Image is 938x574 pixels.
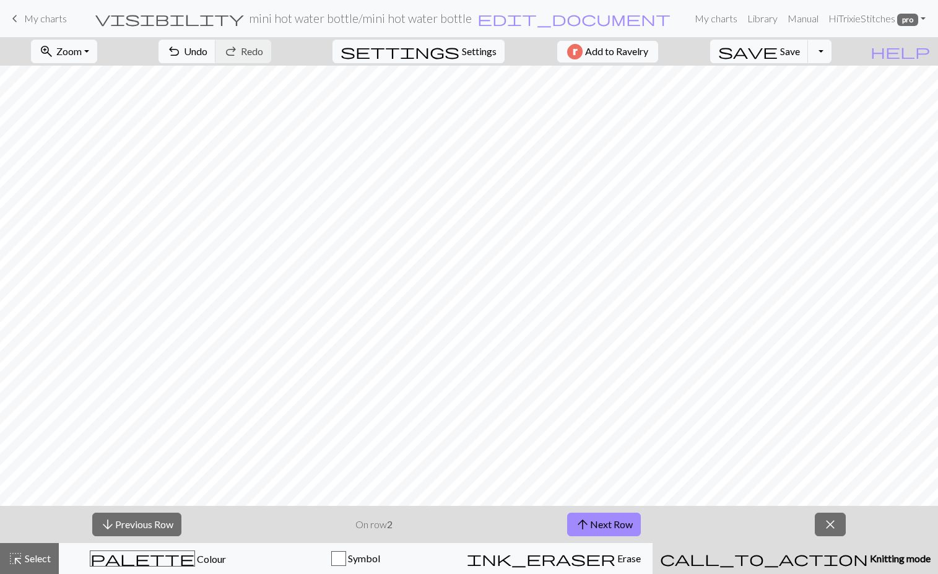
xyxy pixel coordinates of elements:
[184,45,207,57] span: Undo
[462,44,497,59] span: Settings
[92,513,181,536] button: Previous Row
[39,43,54,60] span: zoom_in
[467,550,615,567] span: ink_eraser
[897,14,918,26] span: pro
[56,45,82,57] span: Zoom
[742,6,783,31] a: Library
[167,43,181,60] span: undo
[90,550,194,567] span: palette
[8,550,23,567] span: highlight_alt
[195,553,226,565] span: Colour
[249,11,472,25] h2: mini hot water bottle / mini hot water bottle
[24,12,67,24] span: My charts
[7,10,22,27] span: keyboard_arrow_left
[159,40,216,63] button: Undo
[575,516,590,533] span: arrow_upward
[871,43,930,60] span: help
[615,552,641,564] span: Erase
[653,543,938,574] button: Knitting mode
[454,543,653,574] button: Erase
[23,552,51,564] span: Select
[355,517,393,532] p: On row
[257,543,455,574] button: Symbol
[341,44,459,59] i: Settings
[332,40,505,63] button: SettingsSettings
[557,41,658,63] button: Add to Ravelry
[710,40,809,63] button: Save
[7,8,67,29] a: My charts
[346,552,380,564] span: Symbol
[868,552,931,564] span: Knitting mode
[31,40,97,63] button: Zoom
[95,10,244,27] span: visibility
[660,550,868,567] span: call_to_action
[387,518,393,530] strong: 2
[567,44,583,59] img: Ravelry
[59,543,257,574] button: Colour
[567,513,641,536] button: Next Row
[477,10,671,27] span: edit_document
[780,45,800,57] span: Save
[100,516,115,533] span: arrow_downward
[823,6,931,31] a: HiTrixieStitches pro
[690,6,742,31] a: My charts
[585,44,648,59] span: Add to Ravelry
[718,43,778,60] span: save
[783,6,823,31] a: Manual
[823,516,838,533] span: close
[341,43,459,60] span: settings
